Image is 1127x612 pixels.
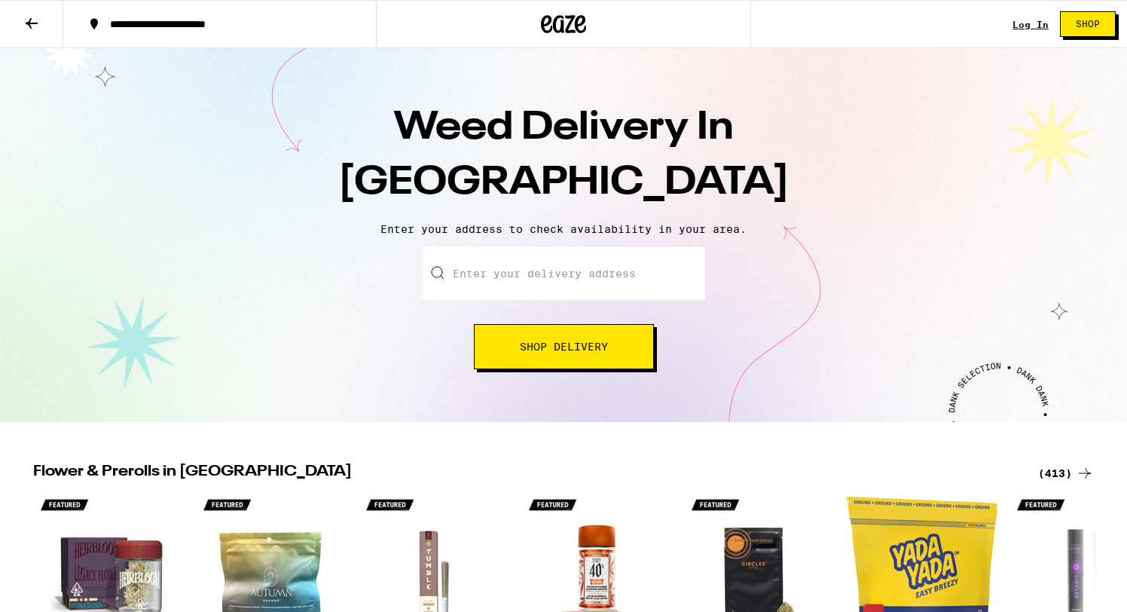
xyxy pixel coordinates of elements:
[474,324,654,369] button: Shop Delivery
[1012,20,1049,29] a: Log In
[423,247,705,300] input: Enter your delivery address
[1076,20,1100,29] span: Shop
[1060,11,1116,37] button: Shop
[33,464,1020,482] h2: Flower & Prerolls in [GEOGRAPHIC_DATA]
[15,223,1112,235] p: Enter your address to check availability in your area.
[1038,464,1094,482] a: (413)
[1049,11,1127,37] a: Shop
[520,341,608,352] span: Shop Delivery
[300,101,827,211] h1: Weed Delivery In
[338,164,790,203] span: [GEOGRAPHIC_DATA]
